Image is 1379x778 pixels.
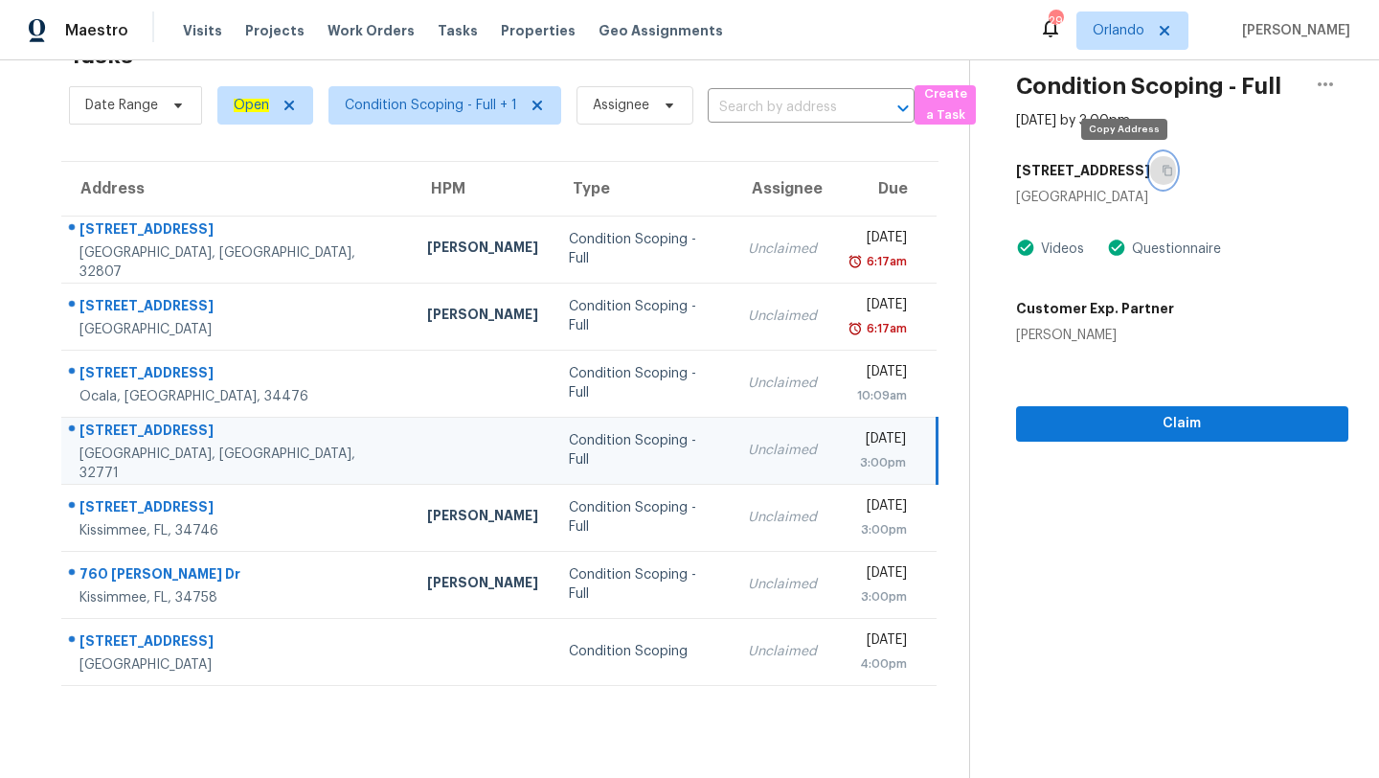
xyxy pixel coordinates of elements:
div: [STREET_ADDRESS] [79,497,396,521]
div: Kissimmee, FL, 34746 [79,521,396,540]
div: [DATE] [848,295,907,319]
ah_el_jm_1744035306855: Open [234,99,269,112]
span: Assignee [593,96,649,115]
div: [DATE] [848,362,907,386]
th: HPM [412,162,554,216]
div: Unclaimed [748,307,817,326]
span: Maestro [65,21,128,40]
div: 3:00pm [848,587,907,606]
div: 3:00pm [848,520,907,539]
div: Condition Scoping [569,642,718,661]
img: Artifact Present Icon [1016,238,1035,258]
th: Type [554,162,734,216]
div: [PERSON_NAME] [1016,326,1174,345]
img: Overdue Alarm Icon [848,252,863,271]
div: [STREET_ADDRESS] [79,219,396,243]
div: [GEOGRAPHIC_DATA], [GEOGRAPHIC_DATA], 32771 [79,445,396,483]
div: 6:17am [863,252,907,271]
div: [PERSON_NAME] [427,506,538,530]
span: Condition Scoping - Full + 1 [345,96,517,115]
div: [DATE] by 3:00pm [1016,111,1130,130]
div: 6:17am [863,319,907,338]
div: Condition Scoping - Full [569,431,718,469]
div: [DATE] [848,630,907,654]
div: Ocala, [GEOGRAPHIC_DATA], 34476 [79,387,396,406]
h2: Condition Scoping - Full [1016,77,1281,96]
div: Condition Scoping - Full [569,498,718,537]
div: [DATE] [848,429,905,453]
span: Create a Task [924,83,966,127]
input: Search by address [708,93,861,123]
span: [PERSON_NAME] [1234,21,1350,40]
div: Condition Scoping - Full [569,565,718,604]
div: [PERSON_NAME] [427,238,538,262]
div: [GEOGRAPHIC_DATA] [79,655,396,675]
div: [PERSON_NAME] [427,573,538,597]
div: Unclaimed [748,642,817,661]
div: Condition Scoping - Full [569,230,718,268]
div: [DATE] [848,496,907,520]
th: Assignee [733,162,832,216]
div: Videos [1035,240,1084,259]
div: Condition Scoping - Full [569,364,718,402]
div: [PERSON_NAME] [427,305,538,329]
div: Unclaimed [748,374,817,393]
div: Condition Scoping - Full [569,297,718,335]
h5: Customer Exp. Partner [1016,299,1174,318]
div: [STREET_ADDRESS] [79,631,396,655]
th: Address [61,162,412,216]
div: Unclaimed [748,508,817,527]
button: Open [890,95,916,122]
div: [GEOGRAPHIC_DATA] [79,320,396,339]
div: 4:00pm [848,654,907,674]
span: Properties [501,21,576,40]
span: Projects [245,21,305,40]
div: [STREET_ADDRESS] [79,363,396,387]
div: [DATE] [848,228,907,252]
button: Claim [1016,406,1348,442]
div: [GEOGRAPHIC_DATA] [1016,188,1348,207]
div: [STREET_ADDRESS] [79,296,396,320]
span: Orlando [1093,21,1144,40]
span: Tasks [438,24,478,37]
div: 29 [1049,11,1062,31]
img: Artifact Present Icon [1107,238,1126,258]
img: Overdue Alarm Icon [848,319,863,338]
h2: Tasks [69,46,133,65]
div: 3:00pm [848,453,905,472]
div: [GEOGRAPHIC_DATA], [GEOGRAPHIC_DATA], 32807 [79,243,396,282]
span: Visits [183,21,222,40]
span: Date Range [85,96,158,115]
div: Questionnaire [1126,240,1221,259]
span: Work Orders [328,21,415,40]
div: Unclaimed [748,240,817,259]
div: Unclaimed [748,575,817,594]
div: 760 [PERSON_NAME] Dr [79,564,396,588]
span: Claim [1031,412,1333,436]
div: [DATE] [848,563,907,587]
div: Unclaimed [748,441,817,460]
th: Due [832,162,937,216]
span: Geo Assignments [599,21,723,40]
div: 10:09am [848,386,907,405]
div: Kissimmee, FL, 34758 [79,588,396,607]
button: Create a Task [915,85,976,125]
h5: [STREET_ADDRESS] [1016,161,1150,180]
div: [STREET_ADDRESS] [79,421,396,445]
